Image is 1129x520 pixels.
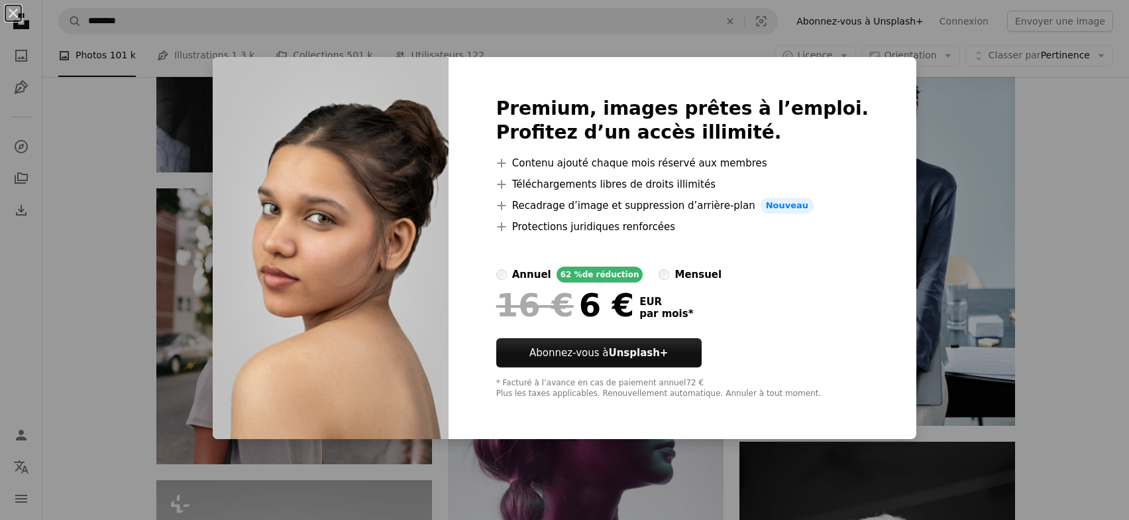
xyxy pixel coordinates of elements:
li: Recadrage d’image et suppression d’arrière-plan [496,198,869,214]
span: 16 € [496,288,574,322]
div: * Facturé à l’avance en cas de paiement annuel 72 € Plus les taxes applicables. Renouvellement au... [496,378,869,399]
img: premium_photo-1729627739892-2db01aadadc2 [213,57,449,439]
strong: Unsplash+ [608,347,668,359]
input: annuel62 %de réduction [496,269,507,280]
button: Abonnez-vous àUnsplash+ [496,338,702,367]
div: mensuel [674,267,722,283]
h2: Premium, images prêtes à l’emploi. Profitez d’un accès illimité. [496,97,869,145]
div: annuel [512,267,551,283]
li: Protections juridiques renforcées [496,219,869,235]
div: 6 € [496,288,634,322]
div: 62 % de réduction [557,267,643,283]
span: par mois * [639,308,693,320]
li: Téléchargements libres de droits illimités [496,176,869,192]
input: mensuel [659,269,669,280]
span: Nouveau [761,198,814,214]
li: Contenu ajouté chaque mois réservé aux membres [496,155,869,171]
span: EUR [639,296,693,308]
